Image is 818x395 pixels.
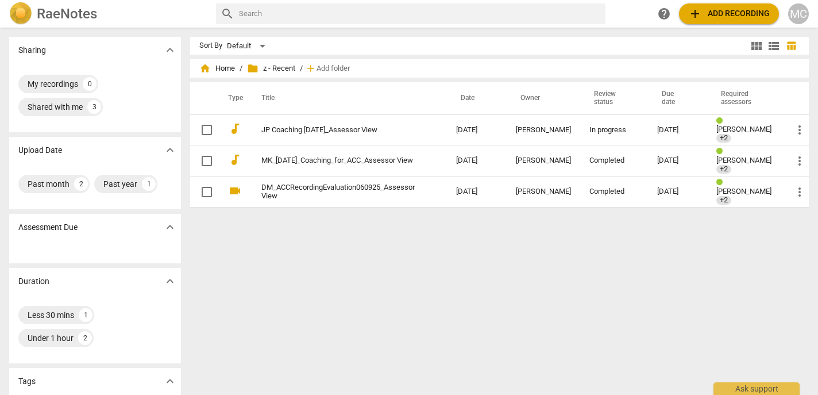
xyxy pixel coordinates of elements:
[28,101,83,113] div: Shared with me
[657,7,671,21] span: help
[247,63,295,74] span: z - Recent
[261,183,415,201] a: DM_ACCRecordingEvaluation060925_Assessor View
[74,177,88,191] div: 2
[507,82,580,114] th: Owner
[654,3,674,24] a: Help
[83,77,97,91] div: 0
[793,185,807,199] span: more_vert
[748,37,765,55] button: Tile view
[716,134,731,143] span: +2
[221,7,234,21] span: search
[161,373,179,390] button: Show more
[261,156,415,165] a: MK_[DATE]_Coaching_for_ACC_Assessor View
[199,41,222,50] div: Sort By
[786,40,797,51] span: table_chart
[716,147,727,156] span: Review status: completed
[161,273,179,290] button: Show more
[767,39,781,53] span: view_list
[240,64,242,73] span: /
[716,117,727,125] span: Review status: completed
[716,187,771,195] span: [PERSON_NAME]
[28,309,74,321] div: Less 30 mins
[228,153,242,167] span: audiotrack
[103,178,137,190] div: Past year
[679,3,779,24] button: Upload
[228,184,242,198] span: videocam
[516,126,571,135] div: [PERSON_NAME]
[516,187,571,196] div: [PERSON_NAME]
[657,126,698,135] div: [DATE]
[713,382,800,395] div: Ask support
[18,144,62,156] p: Upload Date
[688,7,770,21] span: Add recording
[78,331,92,345] div: 2
[18,275,49,287] p: Duration
[9,2,32,25] img: Logo
[28,332,74,344] div: Under 1 hour
[142,177,156,191] div: 1
[227,37,269,55] div: Default
[199,63,235,74] span: Home
[28,78,78,90] div: My recordings
[163,374,177,388] span: expand_more
[161,41,179,59] button: Show more
[657,187,698,196] div: [DATE]
[18,221,78,233] p: Assessment Due
[447,145,507,177] td: [DATE]
[793,154,807,168] span: more_vert
[163,274,177,288] span: expand_more
[199,63,211,74] span: home
[163,220,177,234] span: expand_more
[788,3,809,24] button: MC
[589,156,639,165] div: Completed
[247,63,258,74] span: folder
[589,126,639,135] div: In progress
[161,141,179,159] button: Show more
[305,63,317,74] span: add
[707,82,784,114] th: Required assessors
[657,156,698,165] div: [DATE]
[447,177,507,208] td: [DATE]
[261,126,415,135] a: JP Coaching [DATE]_Assessor View
[163,43,177,57] span: expand_more
[300,64,303,73] span: /
[688,7,702,21] span: add
[782,37,800,55] button: Table view
[37,6,97,22] h2: RaeNotes
[716,178,727,187] span: Review status: completed
[793,123,807,137] span: more_vert
[716,165,731,174] span: +2
[239,5,601,23] input: Search
[161,218,179,236] button: Show more
[9,2,207,25] a: LogoRaeNotes
[750,39,763,53] span: view_module
[18,375,36,388] p: Tags
[765,37,782,55] button: List view
[580,82,648,114] th: Review status
[219,82,248,114] th: Type
[28,178,70,190] div: Past month
[516,156,571,165] div: [PERSON_NAME]
[317,64,350,73] span: Add folder
[716,156,771,164] span: [PERSON_NAME]
[87,100,101,114] div: 3
[163,143,177,157] span: expand_more
[79,308,92,322] div: 1
[447,82,507,114] th: Date
[18,44,46,56] p: Sharing
[447,114,507,145] td: [DATE]
[248,82,447,114] th: Title
[228,122,242,136] span: audiotrack
[716,125,771,133] span: [PERSON_NAME]
[648,82,707,114] th: Due date
[589,187,639,196] div: Completed
[716,196,731,205] span: +2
